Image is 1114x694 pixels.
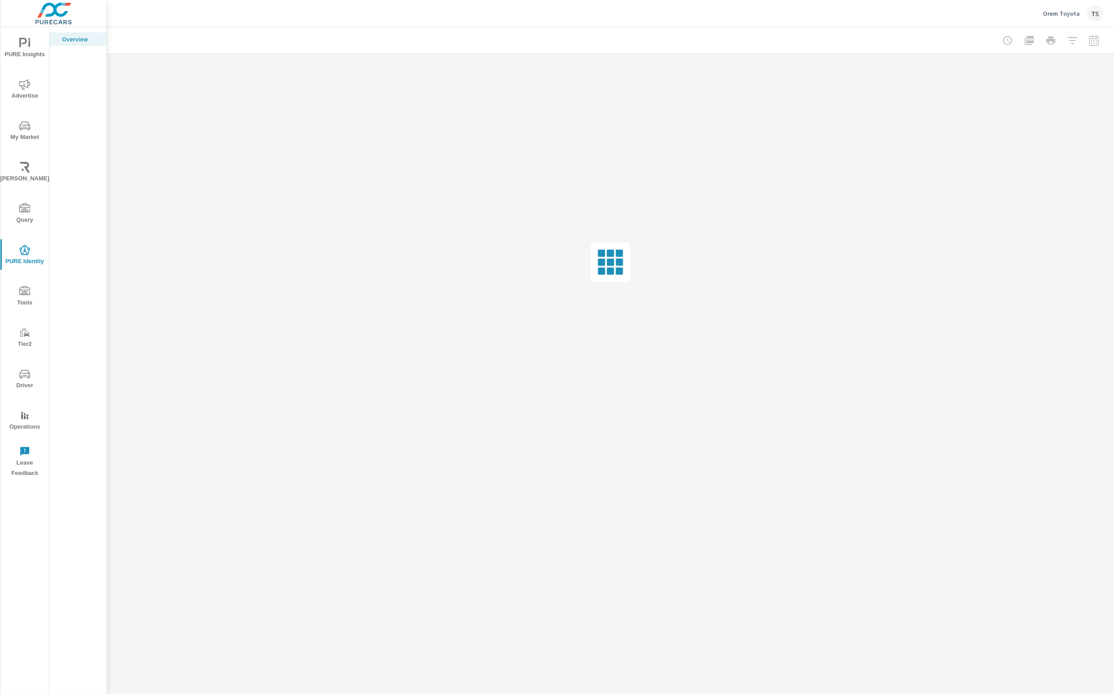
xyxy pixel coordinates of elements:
span: PURE Identity [3,245,46,267]
span: [PERSON_NAME] [3,162,46,184]
span: Driver [3,369,46,391]
div: nav menu [0,27,49,482]
span: Query [3,203,46,225]
div: TS [1087,5,1103,22]
p: Overview [62,35,99,44]
span: PURE Insights [3,38,46,60]
div: Overview [49,32,107,46]
span: Advertise [3,79,46,101]
span: Operations [3,410,46,432]
span: Leave Feedback [3,446,46,479]
span: Tools [3,286,46,308]
span: My Market [3,121,46,143]
span: Tier2 [3,327,46,349]
p: Orem Toyota [1043,9,1080,18]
